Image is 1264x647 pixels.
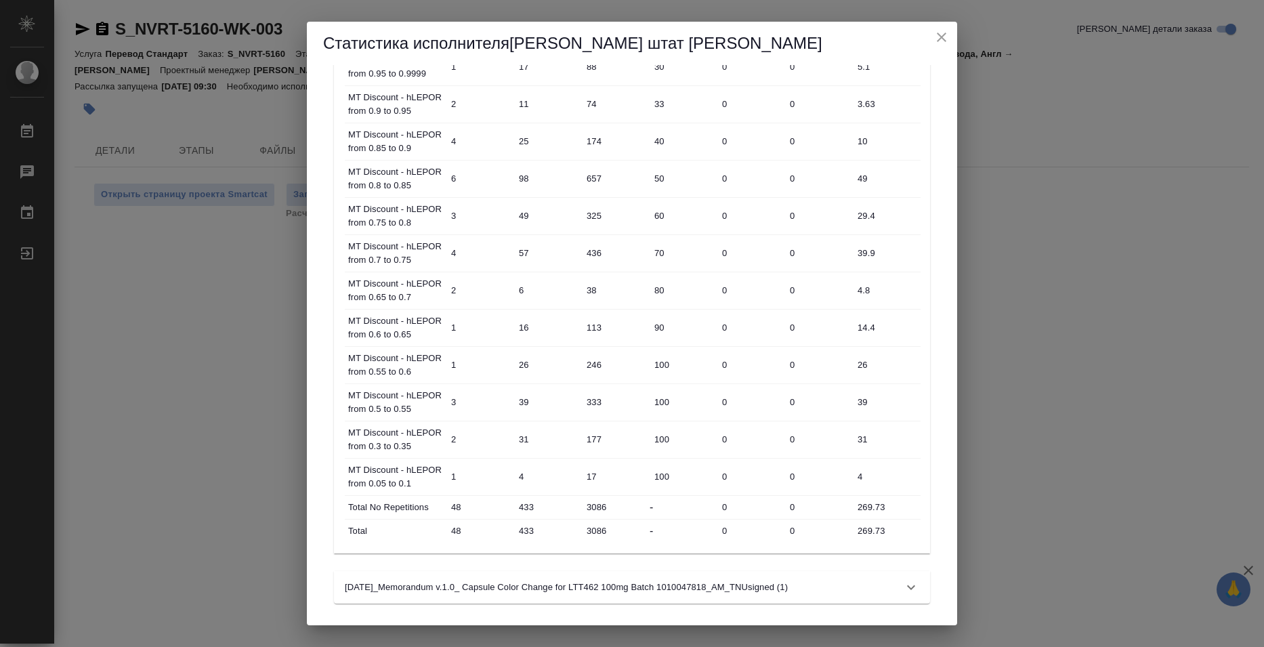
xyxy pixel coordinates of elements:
input: ✎ Введи что-нибудь [582,392,650,412]
p: MT Discount - hLEPOR from 0.85 to 0.9 [348,128,443,155]
input: ✎ Введи что-нибудь [514,355,582,375]
input: ✎ Введи что-нибудь [650,430,717,449]
p: MT Discount - hLEPOR from 0.7 to 0.75 [348,240,443,267]
input: ✎ Введи что-нибудь [514,206,582,226]
input: ✎ Введи что-нибудь [717,430,785,449]
input: ✎ Введи что-нибудь [785,94,853,114]
input: ✎ Введи что-нибудь [514,467,582,486]
input: ✎ Введи что-нибудь [582,497,650,517]
input: ✎ Введи что-нибудь [514,131,582,151]
input: ✎ Введи что-нибудь [717,318,785,337]
input: ✎ Введи что-нибудь [717,392,785,412]
input: ✎ Введи что-нибудь [717,355,785,375]
p: MT Discount - hLEPOR from 0.3 to 0.35 [348,426,443,453]
input: ✎ Введи что-нибудь [785,355,853,375]
p: MT Discount - hLEPOR from 0.5 to 0.55 [348,389,443,416]
p: MT Discount - hLEPOR from 0.65 to 0.7 [348,277,443,304]
input: ✎ Введи что-нибудь [717,521,785,541]
button: close [931,27,952,47]
input: ✎ Введи что-нибудь [785,206,853,226]
input: ✎ Введи что-нибудь [582,521,650,541]
input: ✎ Введи что-нибудь [853,355,921,375]
input: ✎ Введи что-нибудь [582,57,650,77]
p: MT Discount - hLEPOR from 0.95 to 0.9999 [348,54,443,81]
input: ✎ Введи что-нибудь [582,206,650,226]
input: ✎ Введи что-нибудь [853,57,921,77]
input: ✎ Введи что-нибудь [446,169,514,188]
input: ✎ Введи что-нибудь [650,355,717,375]
input: ✎ Введи что-нибудь [785,169,853,188]
input: ✎ Введи что-нибудь [514,243,582,263]
input: ✎ Введи что-нибудь [582,430,650,449]
input: ✎ Введи что-нибудь [514,169,582,188]
input: ✎ Введи что-нибудь [785,318,853,337]
input: ✎ Введи что-нибудь [785,430,853,449]
input: ✎ Введи что-нибудь [446,392,514,412]
p: [DATE]_Memorandum v.1.0_ Capsule Color Change for LTT462 100mg Batch 1010047818_AM_TNUsigned (1) [345,581,788,594]
p: Total No Repetitions [348,501,443,514]
input: ✎ Введи что-нибудь [446,94,514,114]
input: ✎ Введи что-нибудь [446,243,514,263]
input: ✎ Введи что-нибудь [582,94,650,114]
p: MT Discount - hLEPOR from 0.55 to 0.6 [348,352,443,379]
input: ✎ Введи что-нибудь [853,430,921,449]
p: MT Discount - hLEPOR from 0.9 to 0.95 [348,91,443,118]
input: ✎ Введи что-нибудь [717,131,785,151]
p: MT Discount - hLEPOR from 0.75 to 0.8 [348,203,443,230]
input: ✎ Введи что-нибудь [582,131,650,151]
p: MT Discount - hLEPOR from 0.8 to 0.85 [348,165,443,192]
input: ✎ Введи что-нибудь [853,392,921,412]
input: ✎ Введи что-нибудь [717,169,785,188]
p: MT Discount - hLEPOR from 0.6 to 0.65 [348,314,443,341]
input: ✎ Введи что-нибудь [785,497,853,517]
input: ✎ Введи что-нибудь [853,318,921,337]
input: ✎ Введи что-нибудь [446,206,514,226]
input: ✎ Введи что-нибудь [514,318,582,337]
input: ✎ Введи что-нибудь [853,94,921,114]
input: ✎ Введи что-нибудь [514,430,582,449]
input: ✎ Введи что-нибудь [785,131,853,151]
input: ✎ Введи что-нибудь [717,467,785,486]
input: ✎ Введи что-нибудь [514,280,582,300]
input: ✎ Введи что-нибудь [650,169,717,188]
input: ✎ Введи что-нибудь [582,318,650,337]
input: ✎ Введи что-нибудь [717,94,785,114]
input: ✎ Введи что-нибудь [785,243,853,263]
input: ✎ Введи что-нибудь [582,467,650,486]
input: ✎ Введи что-нибудь [853,169,921,188]
input: ✎ Введи что-нибудь [514,94,582,114]
input: ✎ Введи что-нибудь [717,57,785,77]
input: ✎ Введи что-нибудь [446,467,514,486]
input: ✎ Введи что-нибудь [446,355,514,375]
input: ✎ Введи что-нибудь [717,243,785,263]
input: ✎ Введи что-нибудь [650,57,717,77]
input: ✎ Введи что-нибудь [853,206,921,226]
div: - [650,499,717,516]
input: ✎ Введи что-нибудь [514,57,582,77]
input: ✎ Введи что-нибудь [717,497,785,517]
input: ✎ Введи что-нибудь [446,521,514,541]
input: ✎ Введи что-нибудь [853,467,921,486]
input: ✎ Введи что-нибудь [853,280,921,300]
input: ✎ Введи что-нибудь [650,467,717,486]
input: ✎ Введи что-нибудь [650,318,717,337]
input: ✎ Введи что-нибудь [446,57,514,77]
input: ✎ Введи что-нибудь [785,521,853,541]
p: Total [348,524,443,538]
h5: Статистика исполнителя [PERSON_NAME] штат [PERSON_NAME] [323,33,941,54]
input: ✎ Введи что-нибудь [582,169,650,188]
input: ✎ Введи что-нибудь [446,280,514,300]
input: ✎ Введи что-нибудь [514,497,582,517]
input: ✎ Введи что-нибудь [853,131,921,151]
div: - [650,523,717,539]
input: ✎ Введи что-нибудь [514,392,582,412]
input: ✎ Введи что-нибудь [650,280,717,300]
input: ✎ Введи что-нибудь [650,206,717,226]
input: ✎ Введи что-нибудь [853,243,921,263]
input: ✎ Введи что-нибудь [785,467,853,486]
input: ✎ Введи что-нибудь [582,243,650,263]
input: ✎ Введи что-нибудь [446,430,514,449]
input: ✎ Введи что-нибудь [446,318,514,337]
input: ✎ Введи что-нибудь [650,243,717,263]
input: ✎ Введи что-нибудь [446,497,514,517]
